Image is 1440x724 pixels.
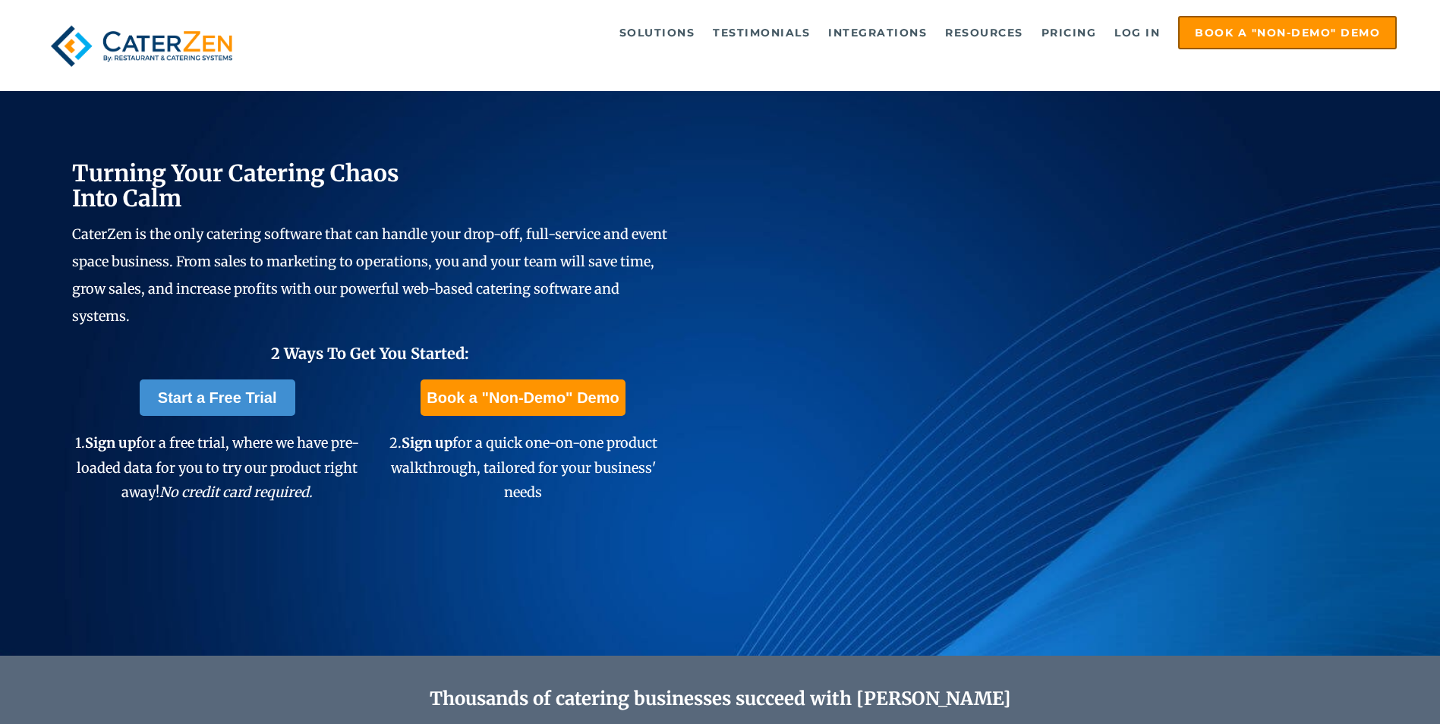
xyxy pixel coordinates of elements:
a: Integrations [821,17,934,48]
img: caterzen [43,16,240,76]
a: Start a Free Trial [140,379,295,416]
a: Testimonials [705,17,818,48]
span: CaterZen is the only catering software that can handle your drop-off, full-service and event spac... [72,225,667,325]
a: Book a "Non-Demo" Demo [1178,16,1397,49]
span: 2 Ways To Get You Started: [271,344,469,363]
span: Sign up [402,434,452,452]
iframe: Help widget launcher [1305,665,1423,707]
span: Turning Your Catering Chaos Into Calm [72,159,399,212]
a: Log in [1107,17,1167,48]
span: Sign up [85,434,136,452]
span: 1. for a free trial, where we have pre-loaded data for you to try our product right away! [75,434,359,501]
a: Book a "Non-Demo" Demo [421,379,625,416]
div: Navigation Menu [275,16,1397,49]
a: Pricing [1034,17,1104,48]
a: Resources [937,17,1031,48]
span: 2. for a quick one-on-one product walkthrough, tailored for your business' needs [389,434,657,501]
h2: Thousands of catering businesses succeed with [PERSON_NAME] [144,688,1297,710]
a: Solutions [612,17,703,48]
em: No credit card required. [159,483,313,501]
